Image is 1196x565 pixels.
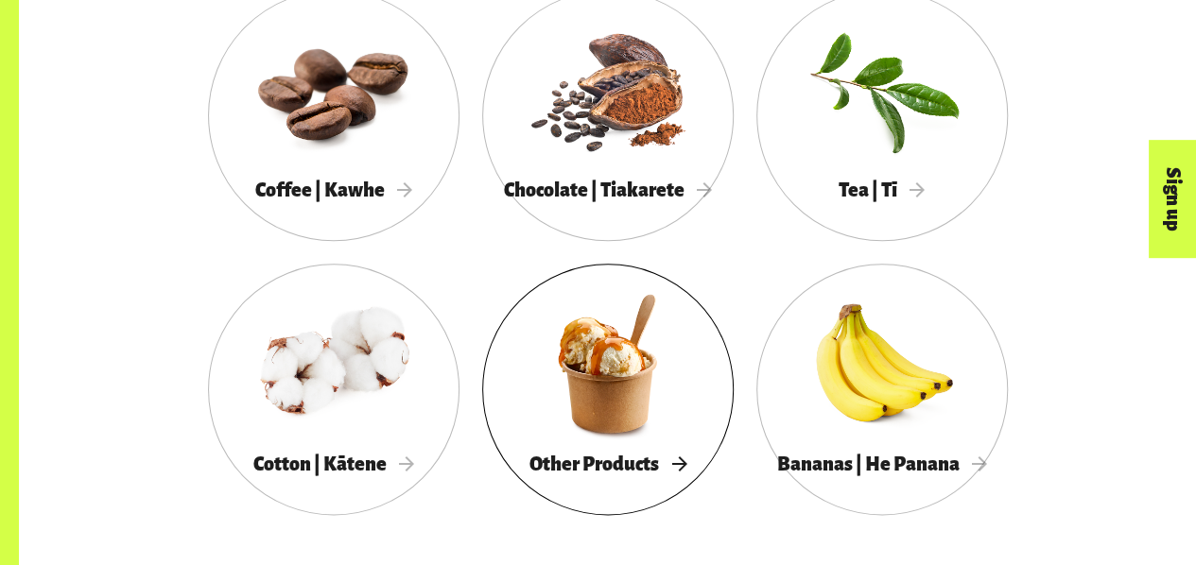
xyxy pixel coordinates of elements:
span: Coffee | Kawhe [255,180,412,200]
span: Cotton | Kātene [253,454,414,474]
a: Other Products [482,264,734,515]
span: Bananas | He Panana [777,454,987,474]
span: Other Products [529,454,686,474]
span: Tea | Tī [839,180,925,200]
a: Bananas | He Panana [756,264,1008,515]
a: Cotton | Kātene [208,264,459,515]
span: Chocolate | Tiakarete [504,180,712,200]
